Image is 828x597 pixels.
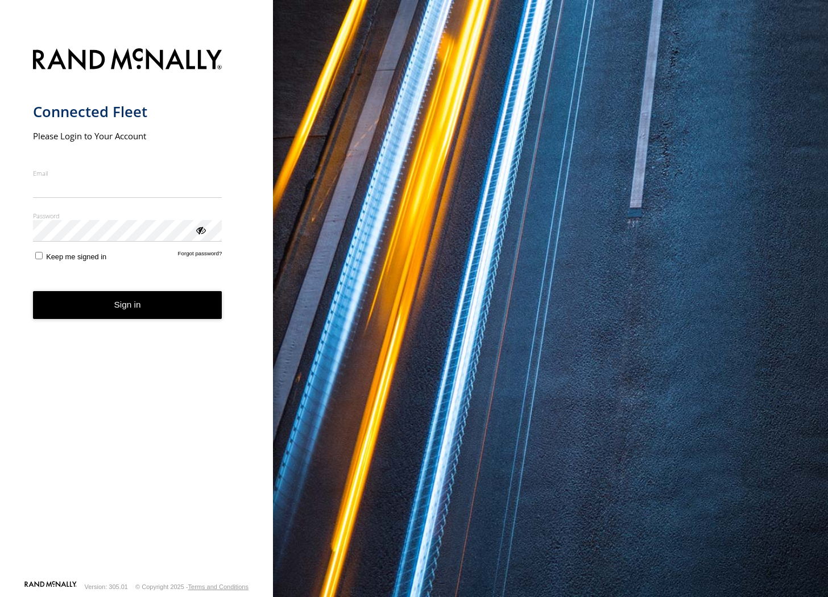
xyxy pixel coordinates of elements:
[33,42,241,580] form: main
[46,252,106,261] span: Keep me signed in
[33,130,222,142] h2: Please Login to Your Account
[35,252,43,259] input: Keep me signed in
[85,583,128,590] div: Version: 305.01
[33,212,222,220] label: Password
[135,583,249,590] div: © Copyright 2025 -
[33,169,222,177] label: Email
[24,581,77,592] a: Visit our Website
[33,291,222,319] button: Sign in
[33,102,222,121] h1: Connected Fleet
[194,224,206,235] div: ViewPassword
[188,583,249,590] a: Terms and Conditions
[33,46,222,75] img: Rand McNally
[178,250,222,261] a: Forgot password?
